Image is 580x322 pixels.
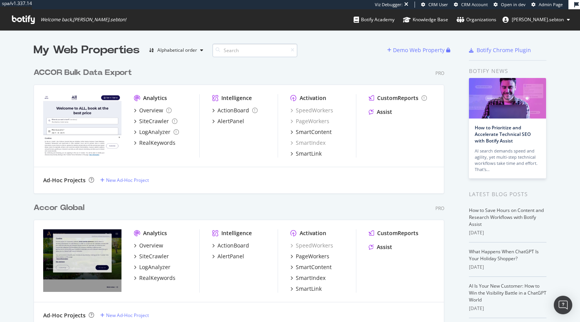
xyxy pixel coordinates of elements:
a: CustomReports [369,94,427,102]
a: LogAnalyzer [134,128,179,136]
div: Assist [377,243,392,251]
input: Search [212,44,297,57]
div: [DATE] [469,229,546,236]
a: Assist [369,108,392,116]
a: PageWorkers [290,117,329,125]
a: AlertPanel [212,253,244,260]
a: SiteCrawler [134,117,177,125]
div: PageWorkers [296,253,329,260]
div: SmartIndex [296,274,325,282]
a: PageWorkers [290,253,329,260]
div: LogAnalyzer [139,263,170,271]
div: Organizations [457,16,496,24]
a: How to Save Hours on Content and Research Workflows with Botify Assist [469,207,544,227]
div: Demo Web Property [393,46,445,54]
div: Knowledge Base [403,16,448,24]
a: SmartContent [290,128,332,136]
a: Assist [369,243,392,251]
a: RealKeywords [134,274,175,282]
a: ActionBoard [212,107,258,114]
a: Accor Global [34,202,88,214]
div: SiteCrawler [139,253,169,260]
div: SmartLink [296,150,322,158]
div: AlertPanel [217,253,244,260]
div: Botify Academy [354,16,395,24]
a: ActionBoard [212,242,249,249]
a: AlertPanel [212,117,244,125]
div: ActionBoard [217,107,249,114]
a: CustomReports [369,229,418,237]
div: My Web Properties [34,42,140,58]
div: Latest Blog Posts [469,190,546,198]
div: Pro [435,70,444,76]
a: SmartIndex [290,274,325,282]
div: SmartContent [296,263,332,271]
div: Analytics [143,94,167,102]
a: Demo Web Property [387,47,446,53]
div: Pro [435,205,444,212]
div: Activation [300,94,326,102]
a: New Ad-Hoc Project [100,177,149,183]
div: LogAnalyzer [139,128,170,136]
div: Overview [139,107,163,114]
img: How to Prioritize and Accelerate Technical SEO with Botify Assist [469,78,546,119]
a: Overview [134,242,163,249]
a: AI Is Your New Customer: How to Win the Visibility Battle in a ChatGPT World [469,283,546,303]
a: Botify Academy [354,9,395,30]
a: ACCOR Bulk Data Export [34,67,135,78]
div: Analytics [143,229,167,237]
div: AlertPanel [217,117,244,125]
div: SmartIndex [290,139,325,147]
a: Admin Page [531,2,563,8]
button: Alphabetical order [146,44,206,56]
a: New Ad-Hoc Project [100,312,149,319]
button: Demo Web Property [387,44,446,56]
a: CRM User [421,2,448,8]
div: AI search demands speed and agility, yet multi-step technical workflows take time and effort. Tha... [475,148,540,173]
div: Botify Chrome Plugin [477,46,531,54]
a: SmartLink [290,285,322,293]
div: Activation [300,229,326,237]
a: Knowledge Base [403,9,448,30]
img: all.accor.com [43,229,121,292]
a: SmartContent [290,263,332,271]
span: anne.sebton [512,16,564,23]
div: Botify news [469,67,546,75]
a: CRM Account [454,2,488,8]
span: CRM User [428,2,448,7]
div: SmartContent [296,128,332,136]
a: Overview [134,107,172,114]
a: Botify Chrome Plugin [469,46,531,54]
a: What Happens When ChatGPT Is Your Holiday Shopper? [469,248,539,262]
div: Ad-Hoc Projects [43,312,86,319]
div: New Ad-Hoc Project [106,177,149,183]
div: ACCOR Bulk Data Export [34,67,132,78]
div: [DATE] [469,264,546,271]
a: Organizations [457,9,496,30]
a: RealKeywords [134,139,175,147]
button: [PERSON_NAME].sebton [496,14,576,26]
div: RealKeywords [139,274,175,282]
div: Assist [377,108,392,116]
div: CustomReports [377,229,418,237]
a: LogAnalyzer [134,263,170,271]
div: RealKeywords [139,139,175,147]
div: Open Intercom Messenger [554,296,572,314]
span: Open in dev [501,2,526,7]
a: Open in dev [494,2,526,8]
div: CustomReports [377,94,418,102]
div: Intelligence [221,229,252,237]
a: SmartLink [290,150,322,158]
a: SpeedWorkers [290,107,333,114]
div: Accor Global [34,202,84,214]
div: SmartLink [296,285,322,293]
div: New Ad-Hoc Project [106,312,149,319]
img: bulk.accor.com [43,94,121,157]
div: [DATE] [469,305,546,312]
a: How to Prioritize and Accelerate Technical SEO with Botify Assist [475,124,531,144]
div: Viz Debugger: [375,2,403,8]
a: SpeedWorkers [290,242,333,249]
